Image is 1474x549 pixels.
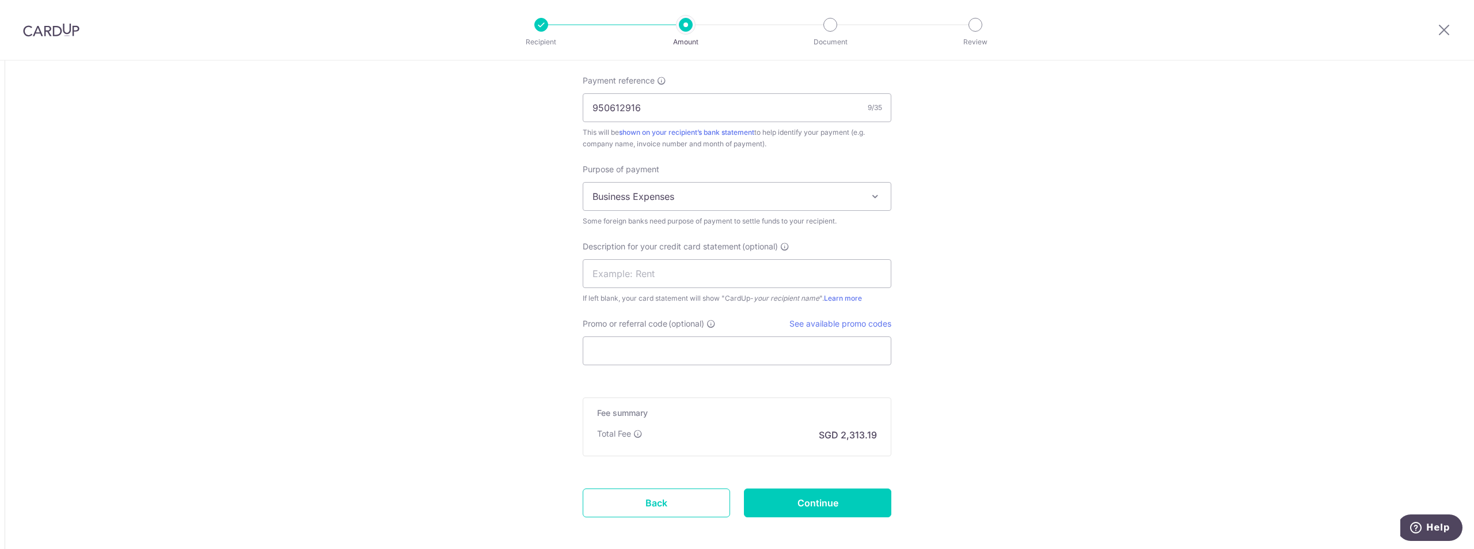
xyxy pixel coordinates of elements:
[583,183,891,210] span: Business Expenses
[583,164,659,175] label: Purpose of payment
[819,428,877,442] p: SGD 2,313.19
[643,36,728,48] p: Amount
[1400,514,1462,543] iframe: Opens a widget where you can find more information
[868,102,882,113] div: 9/35
[744,489,891,517] input: Continue
[754,294,819,302] i: your recipient name
[583,259,891,288] input: Example: Rent
[583,489,730,517] a: Back
[499,36,584,48] p: Recipient
[668,318,704,330] span: (optional)
[583,75,655,86] span: Payment reference
[23,23,79,37] img: CardUp
[788,36,873,48] p: Document
[583,127,891,150] div: This will be to help identify your payment (e.g. company name, invoice number and month of payment).
[824,294,862,302] a: Learn more
[619,128,754,137] a: shown on your recipient’s bank statement
[583,293,891,304] div: If left blank, your card statement will show "CardUp- ".
[583,182,891,211] span: Business Expenses
[597,407,877,419] h5: Fee summary
[789,319,891,328] a: See available promo codes
[583,215,891,227] div: Some foreign banks need purpose of payment to settle funds to your recipient.
[597,428,631,440] p: Total Fee
[583,241,741,252] span: Description for your credit card statement
[583,318,667,330] span: Promo or referral code
[742,241,778,252] span: (optional)
[933,36,1018,48] p: Review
